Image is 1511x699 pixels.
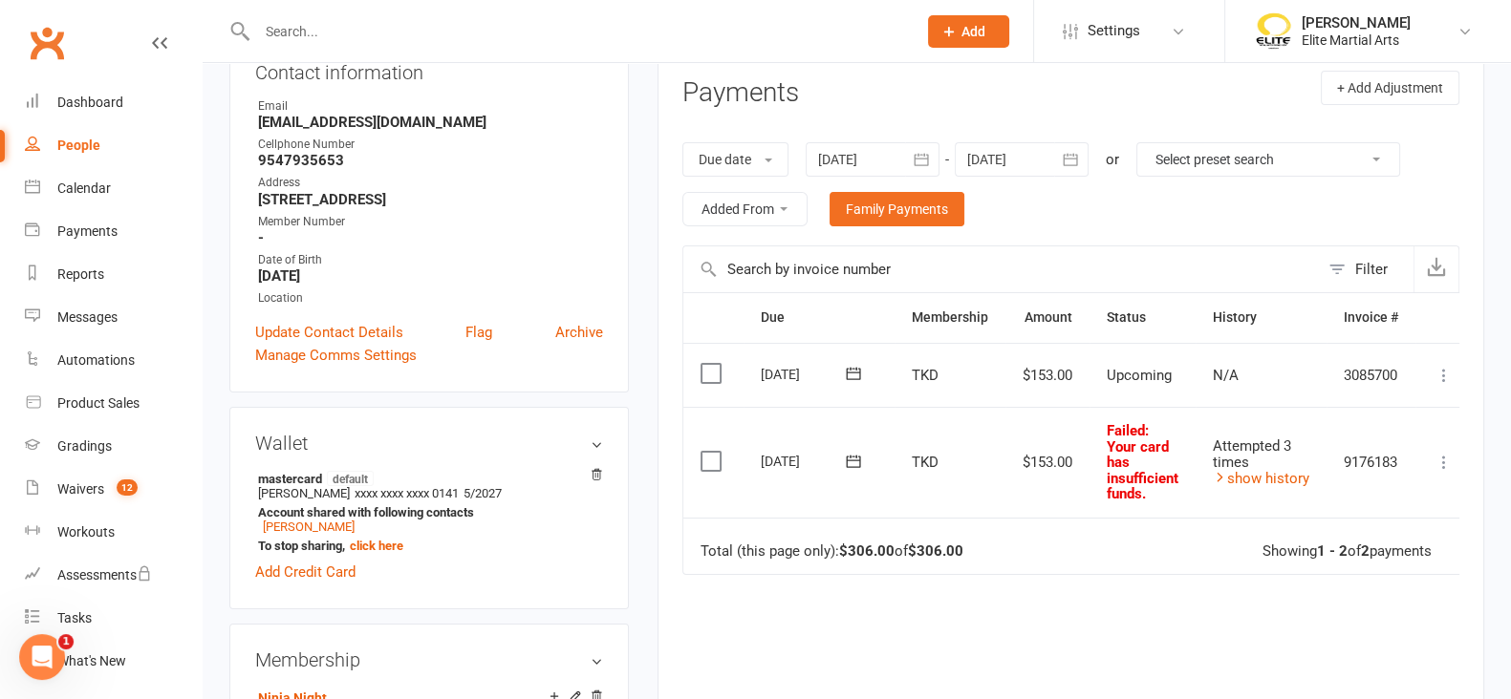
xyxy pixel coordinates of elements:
[258,97,603,116] div: Email
[701,543,963,560] div: Total (this page only): of
[465,321,492,344] a: Flag
[895,293,1005,342] th: Membership
[761,359,849,389] div: [DATE]
[761,446,849,476] div: [DATE]
[258,152,603,169] strong: 9547935653
[1321,71,1459,105] button: + Add Adjustment
[57,180,111,196] div: Calendar
[1361,542,1370,560] strong: 2
[25,597,202,640] a: Tasks
[961,24,985,39] span: Add
[1005,407,1090,518] td: $153.00
[25,339,202,382] a: Automations
[255,321,403,344] a: Update Contact Details
[258,213,603,231] div: Member Number
[57,438,112,454] div: Gradings
[25,296,202,339] a: Messages
[258,539,594,553] strong: To stop sharing,
[57,653,126,668] div: What's New
[258,267,603,285] strong: [DATE]
[1263,543,1432,560] div: Showing of payments
[682,192,808,226] button: Added From
[464,486,502,500] span: 5/2027
[1355,258,1388,281] div: Filter
[25,640,202,683] a: What's New
[350,539,403,553] a: click here
[57,95,123,110] div: Dashboard
[555,321,603,344] a: Archive
[25,511,202,554] a: Workouts
[57,481,104,497] div: Waivers
[912,454,939,471] span: TKD
[1213,470,1309,487] a: show history
[258,114,603,131] strong: [EMAIL_ADDRESS][DOMAIN_NAME]
[57,138,100,153] div: People
[683,246,1319,292] input: Search by invoice number
[839,542,895,560] strong: $306.00
[117,479,138,496] span: 12
[57,610,92,625] div: Tasks
[25,554,202,597] a: Assessments
[1213,367,1239,384] span: N/A
[1106,148,1119,171] div: or
[355,486,459,500] span: xxxx xxxx xxxx 0141
[1088,10,1140,53] span: Settings
[57,567,152,582] div: Assessments
[682,78,799,108] h3: Payments
[263,519,355,534] a: [PERSON_NAME]
[258,174,603,192] div: Address
[25,210,202,253] a: Payments
[25,253,202,296] a: Reports
[258,229,603,246] strong: -
[57,309,118,325] div: Messages
[255,468,603,556] li: [PERSON_NAME]
[1317,542,1348,560] strong: 1 - 2
[25,124,202,167] a: People
[255,433,603,454] h3: Wallet
[57,352,135,368] div: Automations
[25,468,202,511] a: Waivers 12
[258,471,594,486] strong: mastercard
[258,289,603,307] div: Location
[682,142,788,177] button: Due date
[255,344,417,367] a: Manage Comms Settings
[1107,422,1178,502] span: Failed
[1327,343,1415,408] td: 3085700
[1213,437,1291,471] span: Attempted 3 times
[1107,422,1178,502] span: : Your card has insufficient funds.
[1107,367,1172,384] span: Upcoming
[255,561,356,583] a: Add Credit Card
[57,266,104,282] div: Reports
[744,293,895,342] th: Due
[1327,407,1415,518] td: 9176183
[57,395,140,411] div: Product Sales
[258,505,594,519] strong: Account shared with following contacts
[1090,293,1196,342] th: Status
[912,367,939,384] span: TKD
[258,251,603,269] div: Date of Birth
[258,136,603,154] div: Cellphone Number
[25,382,202,425] a: Product Sales
[327,471,374,486] span: default
[255,649,603,670] h3: Membership
[1302,32,1411,49] div: Elite Martial Arts
[928,15,1009,48] button: Add
[25,81,202,124] a: Dashboard
[1319,246,1414,292] button: Filter
[1254,12,1292,51] img: thumb_image1508806937.png
[258,191,603,208] strong: [STREET_ADDRESS]
[25,425,202,468] a: Gradings
[830,192,964,226] a: Family Payments
[25,167,202,210] a: Calendar
[58,634,74,649] span: 1
[1005,293,1090,342] th: Amount
[251,18,903,45] input: Search...
[1005,343,1090,408] td: $153.00
[1302,14,1411,32] div: [PERSON_NAME]
[908,542,963,560] strong: $306.00
[57,524,115,540] div: Workouts
[23,19,71,67] a: Clubworx
[19,634,65,680] iframe: Intercom live chat
[57,223,118,239] div: Payments
[1196,293,1327,342] th: History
